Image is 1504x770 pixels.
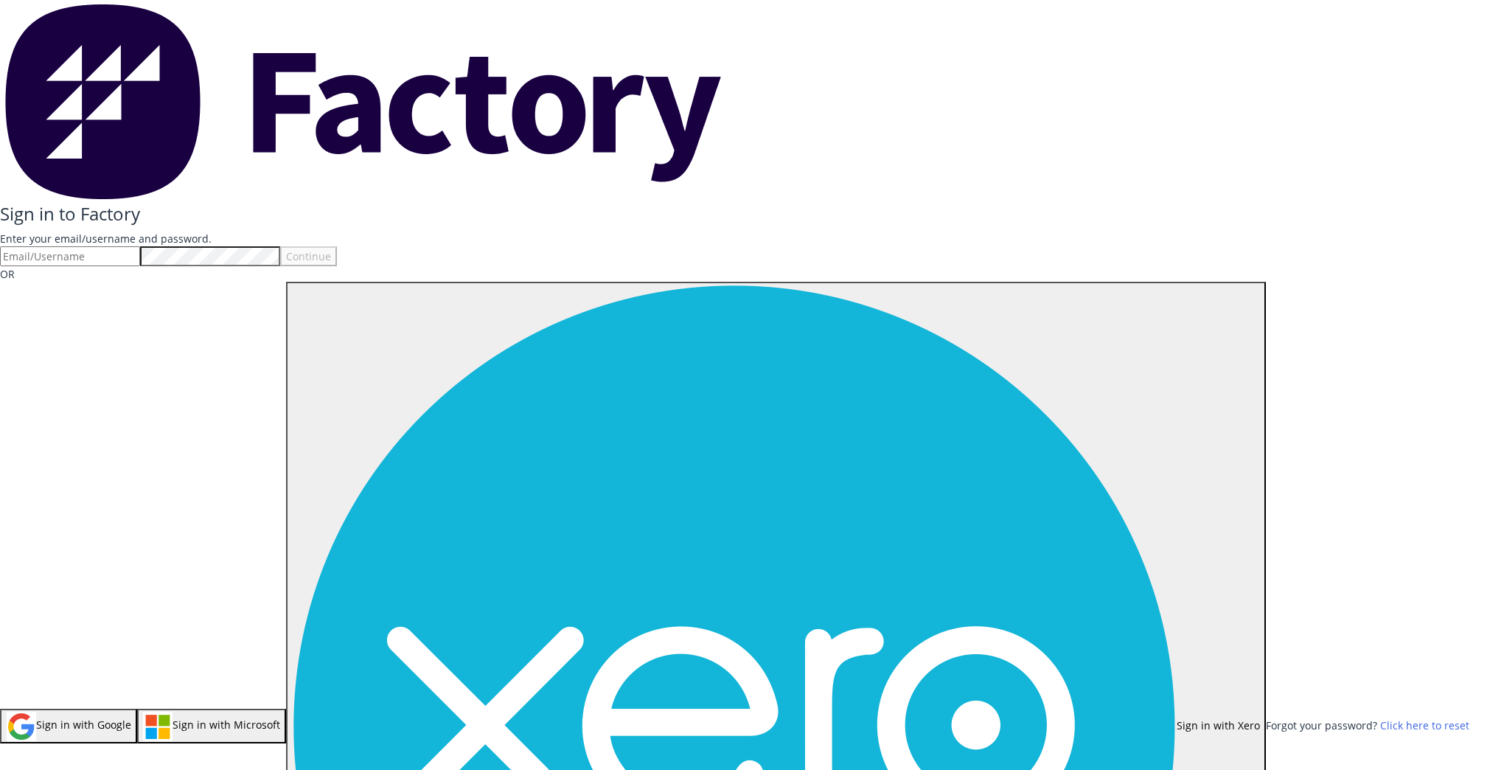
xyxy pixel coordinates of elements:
[137,709,286,743] button: Microsoft Sign inSign in with Microsoft
[143,711,173,741] img: Microsoft Sign in
[36,718,131,732] span: Sign in with Google
[1380,718,1469,732] a: Click here to reset
[280,246,337,266] button: Continue
[1177,718,1260,732] span: Sign in with Xero
[173,718,280,732] span: Sign in with Microsoft
[1266,718,1469,732] span: Forgot your password?
[6,711,36,741] img: Google Sign in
